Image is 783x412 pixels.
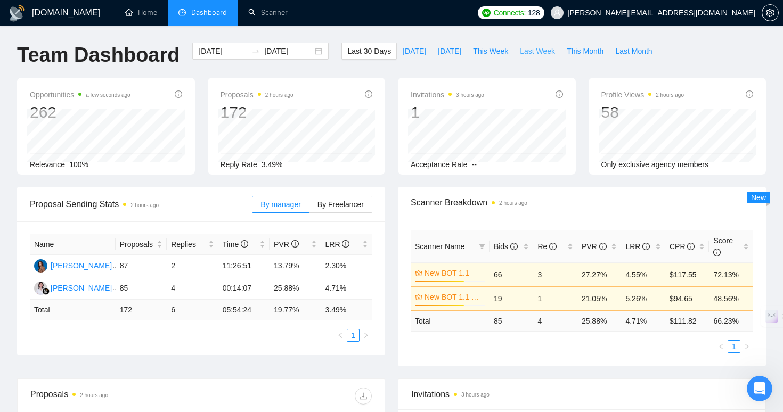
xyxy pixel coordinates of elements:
[601,160,709,169] span: Only exclusive agency members
[120,238,154,250] span: Proposals
[199,45,247,57] input: Start date
[670,242,695,251] span: CPR
[665,262,709,286] td: $117.55
[533,262,577,286] td: 3
[218,255,270,277] td: 11:26:51
[438,45,461,57] span: [DATE]
[191,8,227,17] span: Dashboard
[411,310,490,331] td: Total
[270,255,321,277] td: 13.79%
[116,255,167,277] td: 87
[499,200,527,206] time: 2 hours ago
[347,329,360,342] li: 1
[656,92,684,98] time: 2 hours ago
[567,45,603,57] span: This Month
[740,340,753,353] button: right
[51,260,112,271] div: [PERSON_NAME]
[553,9,561,17] span: user
[621,262,665,286] td: 4.55%
[30,388,201,405] div: Proposals
[116,277,167,300] td: 85
[167,255,218,277] td: 2
[403,45,426,57] span: [DATE]
[30,197,252,211] span: Proposal Sending Stats
[178,9,186,16] span: dashboard
[116,300,167,320] td: 172
[533,286,577,310] td: 1
[30,102,130,122] div: 262
[325,240,350,249] span: LRR
[621,286,665,310] td: 5.26%
[30,300,116,320] td: Total
[264,45,313,57] input: End date
[621,310,665,331] td: 4.71 %
[528,7,540,19] span: 128
[713,236,733,257] span: Score
[577,310,622,331] td: 25.88 %
[221,102,293,122] div: 172
[262,160,283,169] span: 3.49%
[728,340,740,353] li: 1
[34,283,112,292] a: AK[PERSON_NAME]
[411,88,484,101] span: Invitations
[615,45,652,57] span: Last Month
[687,243,695,250] span: info-circle
[642,243,650,250] span: info-circle
[537,242,557,251] span: Re
[223,240,248,249] span: Time
[747,376,772,401] iframe: Intercom live chat
[221,160,257,169] span: Reply Rate
[556,90,563,98] span: info-circle
[167,234,218,255] th: Replies
[365,90,372,98] span: info-circle
[334,329,347,342] button: left
[713,249,721,256] span: info-circle
[9,5,26,22] img: logo
[577,262,622,286] td: 27.27%
[561,43,609,60] button: This Month
[549,243,557,250] span: info-circle
[744,343,750,350] span: right
[762,9,779,17] a: setting
[709,286,753,310] td: 48.56%
[715,340,728,353] li: Previous Page
[728,341,740,352] a: 1
[577,286,622,310] td: 21.05%
[347,329,359,341] a: 1
[415,293,422,301] span: crown
[360,329,372,342] li: Next Page
[472,160,477,169] span: --
[317,200,364,209] span: By Freelancer
[167,300,218,320] td: 6
[415,242,464,251] span: Scanner Name
[341,43,397,60] button: Last 30 Days
[337,332,344,339] span: left
[411,196,753,209] span: Scanner Breakdown
[218,300,270,320] td: 05:54:24
[274,240,299,249] span: PVR
[321,255,373,277] td: 2.30%
[494,7,526,19] span: Connects:
[514,43,561,60] button: Last Week
[715,340,728,353] button: left
[709,310,753,331] td: 66.23 %
[533,310,577,331] td: 4
[762,9,778,17] span: setting
[251,47,260,55] span: swap-right
[171,238,206,250] span: Replies
[479,243,485,250] span: filter
[291,240,299,248] span: info-circle
[241,240,248,248] span: info-circle
[740,340,753,353] li: Next Page
[260,200,300,209] span: By manager
[665,286,709,310] td: $94.65
[490,262,534,286] td: 66
[34,282,47,295] img: AK
[601,102,684,122] div: 58
[34,261,112,269] a: AD[PERSON_NAME]
[494,242,518,251] span: Bids
[321,277,373,300] td: 4.71%
[746,90,753,98] span: info-circle
[34,259,47,273] img: AD
[473,45,508,57] span: This Week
